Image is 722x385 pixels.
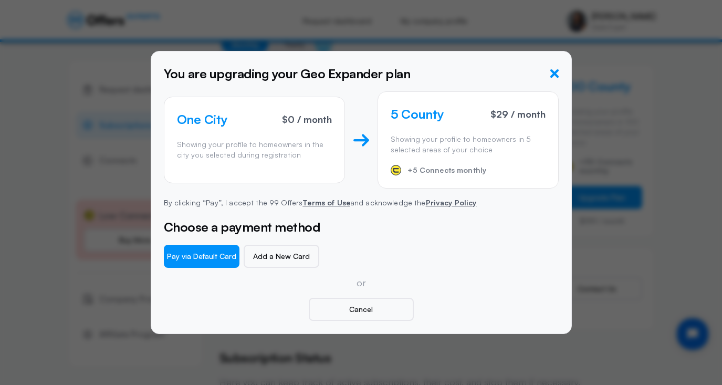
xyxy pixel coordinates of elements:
p: By clicking “Pay”, I accept the 99 Offers and acknowledge the [164,197,559,209]
h5: Choose a payment method [164,217,559,236]
a: Terms of Use [302,198,350,207]
button: Open chat widget [9,9,40,40]
span: +5 Connects monthly [407,166,487,175]
button: Cancel [309,298,414,321]
p: 5 County [391,105,444,123]
h5: You are upgrading your Geo Expander plan [164,64,411,83]
a: Privacy Policy [426,198,477,207]
p: $29 / month [490,109,546,119]
p: Showing your profile to homeowners in 5 selected areas of your choice [391,134,546,154]
p: Showing your profile to homeowners in the city you selected during registration [177,139,332,160]
p: or [164,276,559,289]
button: Pay via Default Card [164,245,239,268]
button: Add a New Card [244,245,319,268]
p: One City [177,110,228,129]
p: $0 / month [282,115,332,124]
